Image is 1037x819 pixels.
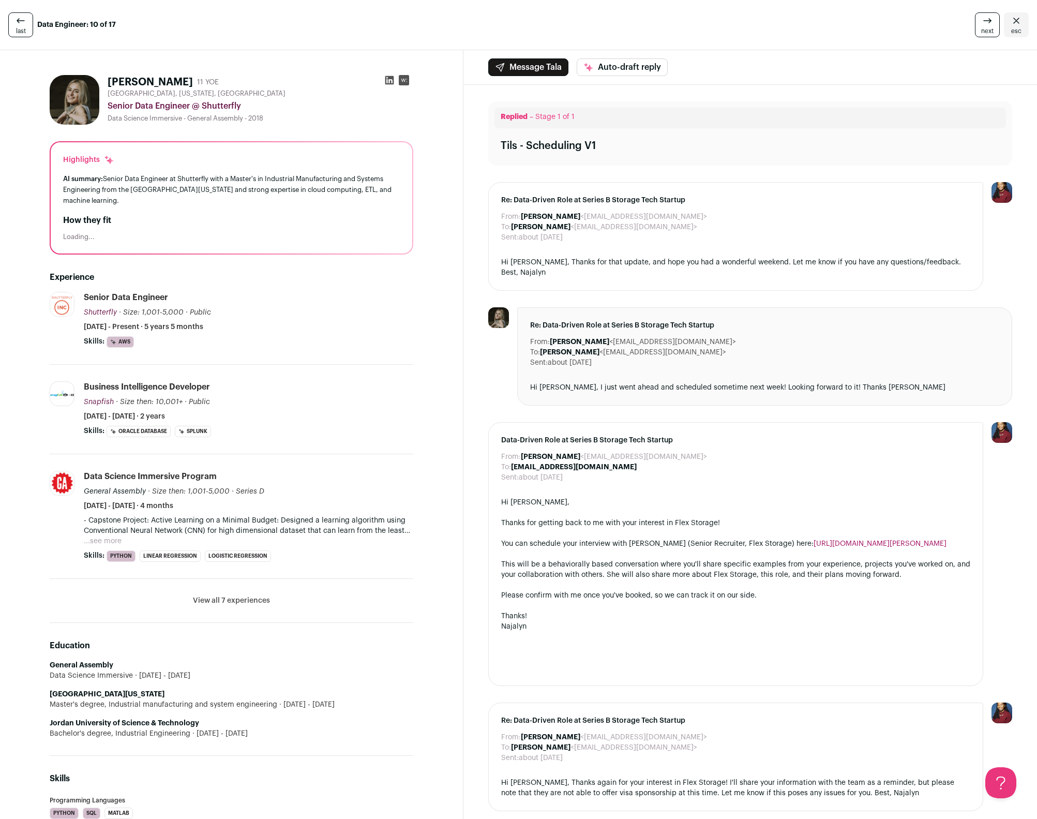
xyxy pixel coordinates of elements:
div: Loading... [63,233,400,241]
span: · [186,307,188,318]
li: Python [50,808,79,819]
div: Thanks for getting back to me with your interest in Flex Storage! [501,518,970,528]
li: Splunk [175,426,211,437]
span: [DATE] - [DATE] [277,699,335,710]
li: Logistic Regression [205,550,271,562]
div: Hi [PERSON_NAME], I just went ahead and scheduled sometime next week! Looking forward to it! Than... [530,382,999,393]
li: Python [107,550,136,562]
dt: Sent: [530,358,548,368]
h3: Programming Languages [50,797,413,803]
div: Hi [PERSON_NAME], Thanks again for your interest in Flex Storage! I'll share your information wit... [501,778,970,798]
div: 11 YOE [197,77,219,87]
div: Najalyn [501,621,970,632]
b: [PERSON_NAME] [521,213,580,220]
img: 10010497-medium_jpg [991,422,1012,443]
div: Data Science Immersive - General Assembly - 2018 [108,114,413,123]
dt: To: [501,742,511,753]
dd: <[EMAIL_ADDRESS][DOMAIN_NAME]> [521,452,707,462]
button: Message Tala [488,58,568,76]
strong: General Assembly [50,662,113,669]
a: last [8,12,33,37]
dt: Sent: [501,232,519,243]
div: Please confirm with me once you've booked, so we can track it on our side. [501,590,970,601]
dt: From: [501,452,521,462]
div: Business Intelligence Developer [84,381,210,393]
iframe: Help Scout Beacon - Open [985,767,1016,798]
span: – [530,113,533,121]
img: 02829427d320b53d40147822716686942f9e16568151845f73b1264a58fbd55b [50,75,99,125]
span: Replied [501,113,528,121]
div: Senior Data Engineer at Shutterfly with a Master's in Industrial Manufacturing and Systems Engine... [63,173,400,206]
span: Skills: [84,336,104,347]
a: next [975,12,1000,37]
dt: From: [501,732,521,742]
dt: Sent: [501,472,519,483]
dt: To: [530,347,540,358]
span: · Size: 1,001-5,000 [119,309,184,316]
span: [DATE] - [DATE] [190,728,248,739]
button: View all 7 experiences [193,595,270,606]
dd: about [DATE] [519,753,563,763]
div: Data Science Immersive [50,671,413,681]
span: next [981,27,994,35]
div: Bachelor's degree, Industrial Engineering [50,728,413,739]
strong: [GEOGRAPHIC_DATA][US_STATE] [50,691,164,698]
b: [PERSON_NAME] [540,349,599,356]
span: AI summary: [63,175,103,182]
img: 47786c2e86997b2bb322509730f9785d88ce79ed85a7138d3ee60db83052c4d8.jpg [50,390,74,397]
span: [GEOGRAPHIC_DATA], [US_STATE], [GEOGRAPHIC_DATA] [108,90,285,98]
span: Series D [236,488,264,495]
h1: [PERSON_NAME] [108,75,193,90]
dd: <[EMAIL_ADDRESS][DOMAIN_NAME]> [540,347,726,358]
dd: about [DATE] [519,472,563,483]
li: MATLAB [104,808,133,819]
button: Auto-draft reply [577,58,668,76]
span: [DATE] - [DATE] · 2 years [84,411,165,422]
span: · [185,397,187,407]
span: Public [189,398,210,406]
div: Hi [PERSON_NAME], Thanks for that update, and hope you had a wonderful weekend. Let me know if yo... [501,257,970,278]
b: [PERSON_NAME] [521,734,580,741]
li: Linear Regression [140,550,201,562]
span: Shutterfly [84,309,117,316]
span: Data-Driven Role at Series B Storage Tech Startup [501,435,970,445]
dd: <[EMAIL_ADDRESS][DOMAIN_NAME]> [511,742,697,753]
button: ...see more [84,536,122,546]
dd: <[EMAIL_ADDRESS][DOMAIN_NAME]> [511,222,697,232]
b: [PERSON_NAME] [550,338,609,346]
span: [DATE] - Present · 5 years 5 months [84,322,203,332]
div: Senior Data Engineer @ Shutterfly [108,100,413,112]
h2: Experience [50,271,413,284]
span: [DATE] - [DATE] · 4 months [84,501,173,511]
div: Highlights [63,155,114,165]
dd: <[EMAIL_ADDRESS][DOMAIN_NAME]> [550,337,736,347]
span: last [16,27,26,35]
h2: Education [50,639,413,652]
dd: <[EMAIL_ADDRESS][DOMAIN_NAME]> [521,732,707,742]
div: Data Science Immersive Program [84,471,217,482]
span: Skills: [84,550,104,561]
span: Snapfish [84,398,114,406]
span: General Assembly [84,488,146,495]
li: SQL [83,808,100,819]
b: [PERSON_NAME] [511,224,570,231]
b: [PERSON_NAME] [521,453,580,460]
b: [EMAIL_ADDRESS][DOMAIN_NAME] [511,464,637,471]
dt: From: [530,337,550,347]
span: Re: Data-Driven Role at Series B Storage Tech Startup [501,195,970,205]
p: - Capstone Project: Active Learning on a Minimal Budget: Designed a learning algorithm using Conv... [84,515,413,536]
span: Re: Data-Driven Role at Series B Storage Tech Startup [501,716,970,726]
img: 10010497-medium_jpg [991,182,1012,203]
img: 02829427d320b53d40147822716686942f9e16568151845f73b1264a58fbd55b [488,307,509,328]
h2: How they fit [63,214,400,227]
li: Oracle Database [107,426,171,437]
div: Hi [PERSON_NAME], [501,497,970,508]
span: Re: Data-Driven Role at Series B Storage Tech Startup [530,320,999,331]
dt: To: [501,222,511,232]
dt: To: [501,462,511,472]
div: This will be a behaviorally based conversation where you'll share specific examples from your exp... [501,559,970,580]
b: [PERSON_NAME] [511,744,570,751]
span: Public [190,309,211,316]
span: · Size then: 1,001-5,000 [148,488,230,495]
dd: about [DATE] [548,358,592,368]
